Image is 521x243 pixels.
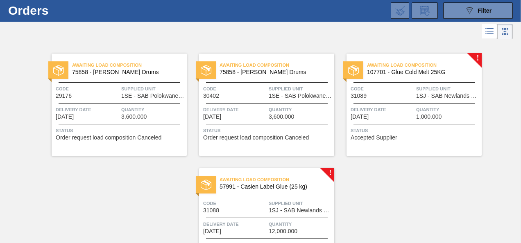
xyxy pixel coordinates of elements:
[269,114,294,120] span: 3,600.000
[220,175,334,184] span: Awaiting Load Composition
[351,135,397,141] span: Accepted Supplier
[203,114,221,120] span: 08/06/2025
[220,184,328,190] span: 57991 - Casien Label Glue (25 kg)
[269,228,297,234] span: 12,000.000
[201,180,211,190] img: status
[201,65,211,76] img: status
[351,106,414,114] span: Delivery Date
[367,61,482,69] span: Awaiting Load Composition
[203,199,267,207] span: Code
[367,69,475,75] span: 107701 - Glue Cold Melt 25KG
[56,126,185,135] span: Status
[39,54,187,156] a: statusAwaiting Load Composition75858 - [PERSON_NAME] DrumsCode29176Supplied Unit1SE - SAB Polokwa...
[121,85,185,93] span: Supplied Unit
[53,65,64,76] img: status
[269,106,332,114] span: Quantity
[482,24,497,39] div: List Vision
[497,24,513,39] div: Card Vision
[416,85,480,93] span: Supplied Unit
[269,93,332,99] span: 1SE - SAB Polokwane Brewery
[56,93,72,99] span: 29176
[412,2,438,19] div: Order Review Request
[269,85,332,93] span: Supplied Unit
[351,85,414,93] span: Code
[72,61,187,69] span: Awaiting Load Composition
[203,93,219,99] span: 30402
[56,85,119,93] span: Code
[351,93,367,99] span: 31089
[203,126,332,135] span: Status
[121,93,185,99] span: 1SE - SAB Polokwane Brewery
[269,207,332,214] span: 1SJ - SAB Newlands Brewery
[56,114,74,120] span: 06/20/2025
[121,106,185,114] span: Quantity
[391,2,409,19] div: Import Order Negotiation
[416,106,480,114] span: Quantity
[220,61,334,69] span: Awaiting Load Composition
[203,85,267,93] span: Code
[72,69,180,75] span: 75858 - Glue Casien Drums
[121,114,147,120] span: 3,600.000
[334,54,482,156] a: !statusAwaiting Load Composition107701 - Glue Cold Melt 25KGCode31089Supplied Unit1SJ - SAB Newla...
[478,7,492,14] span: Filter
[351,126,480,135] span: Status
[56,106,119,114] span: Delivery Date
[416,93,480,99] span: 1SJ - SAB Newlands Brewery
[203,135,309,141] span: Order request load composition Canceled
[8,6,121,15] h1: Orders
[56,135,161,141] span: Order request load composition Canceled
[220,69,328,75] span: 75858 - Glue Casien Drums
[269,199,332,207] span: Supplied Unit
[203,228,221,234] span: 08/29/2025
[203,106,267,114] span: Delivery Date
[348,65,359,76] img: status
[416,114,442,120] span: 1,000.000
[203,220,267,228] span: Delivery Date
[187,54,334,156] a: statusAwaiting Load Composition75858 - [PERSON_NAME] DrumsCode30402Supplied Unit1SE - SAB Polokwa...
[269,220,332,228] span: Quantity
[443,2,513,19] button: Filter
[203,207,219,214] span: 31088
[351,114,369,120] span: 08/29/2025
